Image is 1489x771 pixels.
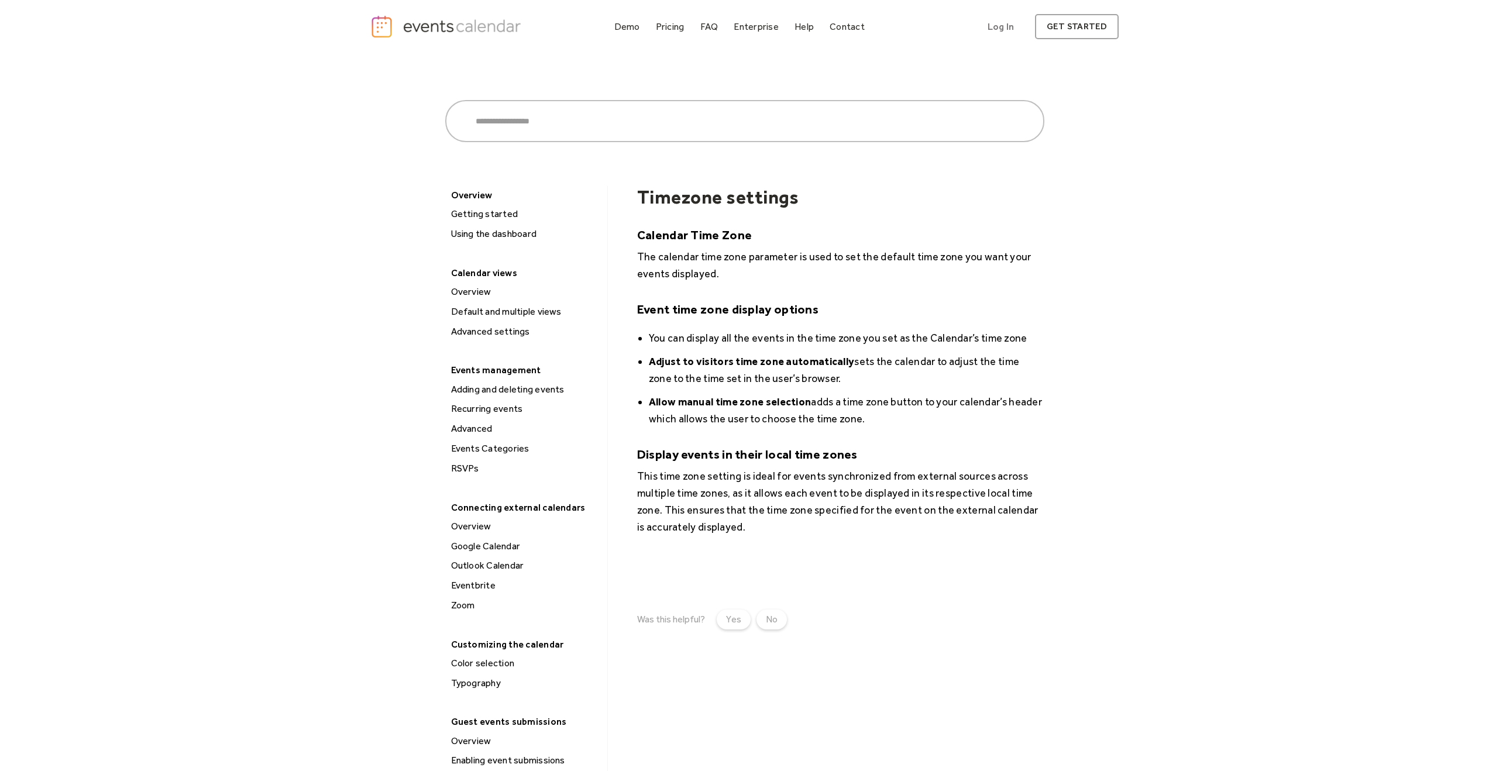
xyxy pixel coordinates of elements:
[448,324,603,339] div: Advanced settings
[446,461,603,476] a: RSVPs
[756,610,787,629] a: No
[696,19,723,35] a: FAQ
[637,301,1044,318] h5: Event time zone display options
[446,734,603,749] a: Overview
[448,676,603,691] div: Typography
[446,539,603,554] a: Google Calendar
[649,355,855,367] strong: Adjust to visitors time zone automatically
[448,284,603,300] div: Overview
[448,441,603,456] div: Events Categories
[446,226,603,242] a: Using the dashboard
[637,226,1044,243] h5: Calendar Time Zone
[446,324,603,339] a: Advanced settings
[637,546,1044,563] p: ‍
[446,382,603,397] a: Adding and deleting events
[610,19,645,35] a: Demo
[448,656,603,671] div: Color selection
[448,382,603,397] div: Adding and deleting events
[445,264,601,282] div: Calendar views
[448,598,603,613] div: Zoom
[448,401,603,417] div: Recurring events
[448,519,603,534] div: Overview
[637,186,1044,208] h1: Timezone settings
[1035,14,1119,39] a: get started
[446,421,603,436] a: Advanced
[445,713,601,731] div: Guest events submissions
[448,578,603,593] div: Eventbrite
[446,598,603,613] a: Zoom
[649,395,811,408] strong: Allow manual time zone selection
[825,19,869,35] a: Contact
[649,353,1044,387] li: sets the calendar to adjust the time zone to the time set in the user’s browser.
[976,14,1026,39] a: Log In
[649,393,1044,427] li: adds a time zone button to your calendar’s header which allows the user to choose the time zone.
[446,578,603,593] a: Eventbrite
[370,15,525,39] a: home
[790,19,819,35] a: Help
[446,558,603,573] a: Outlook Calendar
[448,421,603,436] div: Advanced
[637,614,705,625] div: Was this helpful?
[446,656,603,671] a: Color selection
[656,23,685,30] div: Pricing
[614,23,640,30] div: Demo
[734,23,778,30] div: Enterprise
[830,23,865,30] div: Contact
[448,304,603,319] div: Default and multiple views
[445,498,601,517] div: Connecting external calendars
[446,206,603,222] a: Getting started
[448,558,603,573] div: Outlook Calendar
[649,329,1044,346] li: You can display all the events in the time zone you set as the Calendar’s time zone
[637,467,1044,535] p: This time zone setting is ideal for events synchronized from external sources across multiple tim...
[766,612,778,627] div: No
[446,753,603,768] a: Enabling event submissions
[446,304,603,319] a: Default and multiple views
[446,401,603,417] a: Recurring events
[651,19,689,35] a: Pricing
[637,248,1044,282] p: The calendar time zone parameter is used to set the default time zone you want your events displa...
[448,753,603,768] div: Enabling event submissions
[446,519,603,534] a: Overview
[445,186,601,204] div: Overview
[446,441,603,456] a: Events Categories
[448,734,603,749] div: Overview
[448,226,603,242] div: Using the dashboard
[726,612,741,627] div: Yes
[729,19,783,35] a: Enterprise
[448,539,603,554] div: Google Calendar
[445,361,601,379] div: Events management
[446,676,603,691] a: Typography
[446,284,603,300] a: Overview
[448,461,603,476] div: RSVPs
[448,206,603,222] div: Getting started
[637,446,1044,463] h5: Display events in their local time zones
[700,23,718,30] div: FAQ
[445,635,601,653] div: Customizing the calendar
[795,23,814,30] div: Help
[717,610,751,629] a: Yes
